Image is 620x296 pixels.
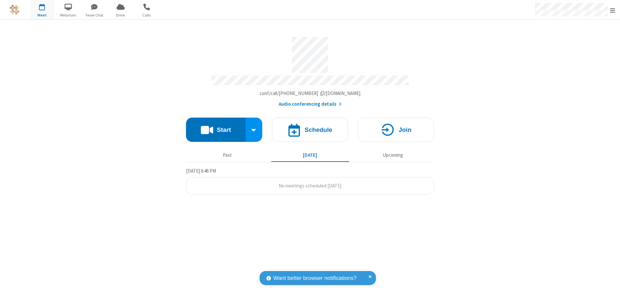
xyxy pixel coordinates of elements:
[305,127,332,133] h4: Schedule
[135,12,159,18] span: Calls
[186,168,216,174] span: [DATE] 6:46 PM
[358,118,434,142] button: Join
[271,149,349,161] button: [DATE]
[246,118,263,142] div: Start conference options
[82,12,107,18] span: Team Chat
[354,149,432,161] button: Upcoming
[108,12,133,18] span: Drive
[260,90,361,97] button: Copy my meeting room linkCopy my meeting room link
[10,5,19,15] img: QA Selenium DO NOT DELETE OR CHANGE
[217,127,231,133] h4: Start
[279,100,342,108] button: Audio conferencing details
[56,12,80,18] span: Webinars
[186,167,434,195] section: Today's Meetings
[30,12,54,18] span: Meet
[186,118,246,142] button: Start
[272,118,348,142] button: Schedule
[260,90,361,96] span: Copy my meeting room link
[273,274,356,282] span: Want better browser notifications?
[186,32,434,108] section: Account details
[279,183,341,189] span: No meetings scheduled [DATE]
[398,127,411,133] h4: Join
[189,149,266,161] button: Past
